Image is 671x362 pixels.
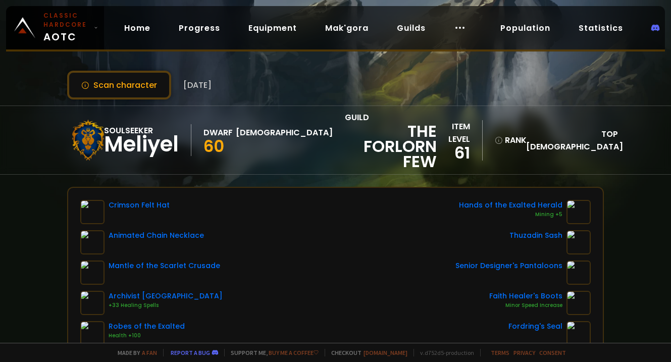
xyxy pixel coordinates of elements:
div: Mining +5 [459,211,562,219]
div: Meliyel [104,137,179,152]
div: [DEMOGRAPHIC_DATA] [236,126,333,139]
a: Report a bug [171,349,210,356]
img: item-18727 [80,200,105,224]
img: item-18740 [566,230,591,254]
a: Statistics [571,18,631,38]
a: a fan [142,349,157,356]
a: Classic HardcoreAOTC [6,6,104,49]
span: Support me, [224,349,319,356]
div: Dwarf [203,126,233,139]
div: Crimson Felt Hat [109,200,170,211]
button: Scan character [67,71,171,99]
span: The Forlorn Few [345,124,437,169]
div: item level [437,120,470,145]
a: Population [492,18,558,38]
a: Terms [491,349,509,356]
small: Classic Hardcore [43,11,90,29]
div: Health +100 [109,332,185,340]
a: Privacy [513,349,535,356]
img: item-22405 [80,261,105,285]
img: item-13386 [80,291,105,315]
a: [DOMAIN_NAME] [364,349,407,356]
div: Top [526,128,618,153]
div: Soulseeker [104,124,179,137]
a: Progress [171,18,228,38]
a: Mak'gora [317,18,377,38]
span: Checkout [325,349,407,356]
div: Minor Speed Increase [489,301,562,309]
span: [DATE] [183,79,212,91]
img: item-16058 [566,321,591,345]
div: Animated Chain Necklace [109,230,204,241]
div: 61 [437,145,470,161]
a: Equipment [240,18,305,38]
div: Faith Healer's Boots [489,291,562,301]
a: Buy me a coffee [269,349,319,356]
div: Robes of the Exalted [109,321,185,332]
a: Consent [539,349,566,356]
img: item-12554 [566,200,591,224]
div: Senior Designer's Pantaloons [455,261,562,271]
a: Home [116,18,159,38]
img: item-18723 [80,230,105,254]
div: guild [345,111,437,169]
div: Thuzadin Sash [509,230,562,241]
img: item-13346 [80,321,105,345]
span: 60 [203,135,224,158]
div: Hands of the Exalted Herald [459,200,562,211]
div: Fordring's Seal [508,321,562,332]
div: +33 Healing Spells [109,301,223,309]
div: Archivist [GEOGRAPHIC_DATA] [109,291,223,301]
a: Guilds [389,18,434,38]
span: AOTC [43,11,90,44]
span: [DEMOGRAPHIC_DATA] [526,141,623,152]
img: item-22247 [566,291,591,315]
div: rank [495,134,520,146]
span: v. d752d5 - production [414,349,474,356]
span: Made by [112,349,157,356]
div: Mantle of the Scarlet Crusade [109,261,220,271]
img: item-11841 [566,261,591,285]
